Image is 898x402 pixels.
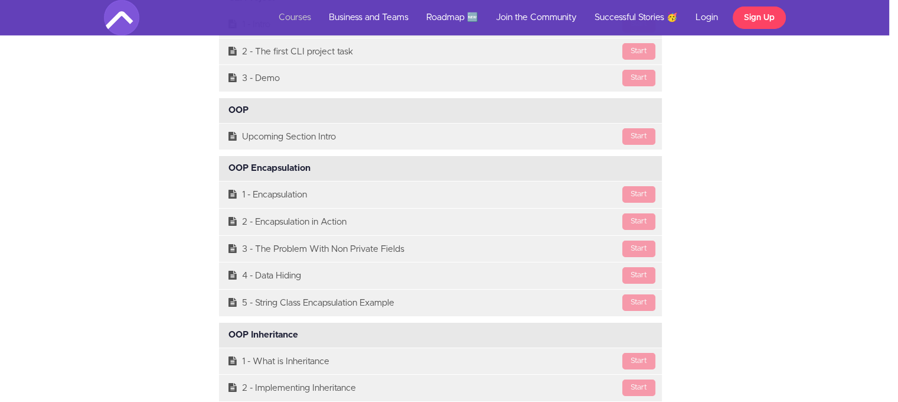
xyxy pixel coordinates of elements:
a: Start1 - Encapsulation [219,181,662,208]
a: Start5 - String Class Encapsulation Example [219,290,662,316]
div: Start [622,380,655,396]
a: Sign Up [733,7,786,29]
a: Start2 - Implementing Inheritance [219,375,662,401]
div: Start [622,241,655,257]
div: Start [622,70,655,86]
a: Start1 - What is Inheritance [219,348,662,375]
a: Start3 - The Problem With Non Private Fields [219,236,662,262]
div: OOP Inheritance [219,323,662,348]
div: Start [622,267,655,284]
a: Start4 - Data Hiding [219,262,662,289]
div: Start [622,128,655,145]
div: Start [622,43,655,60]
a: StartUpcoming Section Intro [219,124,662,150]
div: Start [622,353,655,369]
a: Start2 - Encapsulation in Action [219,209,662,235]
div: Start [622,294,655,311]
a: Start2 - The first CLI project task [219,38,662,65]
div: Start [622,186,655,203]
a: Start3 - Demo [219,65,662,92]
div: Start [622,213,655,230]
div: OOP Encapsulation [219,156,662,181]
div: OOP [219,98,662,123]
